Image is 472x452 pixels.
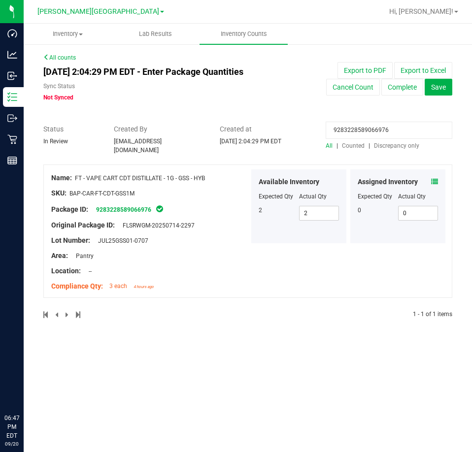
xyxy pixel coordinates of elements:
iframe: Resource center [10,373,39,403]
span: Save [431,83,446,91]
span: 1 - 1 of 1 items [413,311,452,318]
span: | [369,142,370,149]
inline-svg: Retail [7,134,17,144]
span: JUL25GSS01-0707 [93,237,148,244]
span: Pantry [71,253,94,259]
inline-svg: Dashboard [7,29,17,38]
a: All [326,142,337,149]
inline-svg: Inbound [7,71,17,81]
h4: [DATE] 2:04:29 PM EDT - Enter Package Quantities [43,67,276,77]
span: Assigned Inventory [358,177,418,187]
span: Area: [51,252,68,259]
span: Package ID: [51,205,88,213]
a: All counts [43,54,76,61]
button: Export to PDF [337,62,393,79]
button: Cancel Count [326,79,380,96]
span: 2 [259,207,262,214]
span: FT - VAPE CART CDT DISTILLATE - 1G - GSS - HYB [75,175,205,182]
span: Compliance Qty: [51,282,103,290]
input: 0 [399,206,438,220]
div: 0 [358,206,398,215]
span: Actual Qty [299,193,327,200]
button: Save [425,79,452,96]
span: Location: [51,267,81,275]
span: Previous [55,311,60,318]
span: -- [84,268,92,275]
span: In Sync [155,204,164,214]
span: [DATE] 2:04:29 PM EDT [220,138,281,145]
input: Type item name or package id [326,122,452,139]
input: 2 [300,206,339,220]
span: Status [43,124,99,134]
span: Discrepancy only [374,142,419,149]
span: Inventory [24,30,111,38]
inline-svg: Outbound [7,113,17,123]
p: 06:47 PM EDT [4,414,19,440]
span: SKU: [51,189,67,197]
span: Next [66,311,70,318]
span: Created at [220,124,311,134]
span: Available Inventory [259,177,319,187]
span: In Review [43,138,68,145]
span: Original Package ID: [51,221,115,229]
span: BAP-CAR-FT-CDT-GSS1M [69,190,135,197]
span: Move to first page [43,311,49,318]
span: Counted [342,142,365,149]
a: Discrepancy only [371,142,419,149]
a: Inventory [24,24,112,44]
inline-svg: Reports [7,156,17,165]
span: Inventory Counts [207,30,280,38]
a: 9283228589066976 [96,206,151,213]
span: 4 hours ago [134,285,154,289]
a: Counted [339,142,369,149]
span: Created By [114,124,205,134]
span: [PERSON_NAME][GEOGRAPHIC_DATA] [37,7,159,16]
span: Not Synced [43,94,73,101]
span: All [326,142,333,149]
iframe: Resource center unread badge [29,372,41,384]
span: Lot Number: [51,236,90,244]
span: Lab Results [126,30,185,38]
span: Hi, [PERSON_NAME]! [389,7,453,15]
inline-svg: Inventory [7,92,17,102]
button: Complete [381,79,423,96]
span: FLSRWGM-20250714-2297 [118,222,195,229]
span: Move to last page [76,311,80,318]
span: Name: [51,174,72,182]
span: 3 each [109,283,127,290]
span: [EMAIL_ADDRESS][DOMAIN_NAME] [114,138,162,154]
p: 09/20 [4,440,19,448]
div: Actual Qty [398,192,438,201]
a: Inventory Counts [200,24,288,44]
label: Sync Status [43,82,75,91]
inline-svg: Analytics [7,50,17,60]
span: Expected Qty [259,193,293,200]
div: Expected Qty [358,192,398,201]
button: Export to Excel [394,62,452,79]
span: | [337,142,338,149]
a: Lab Results [112,24,200,44]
